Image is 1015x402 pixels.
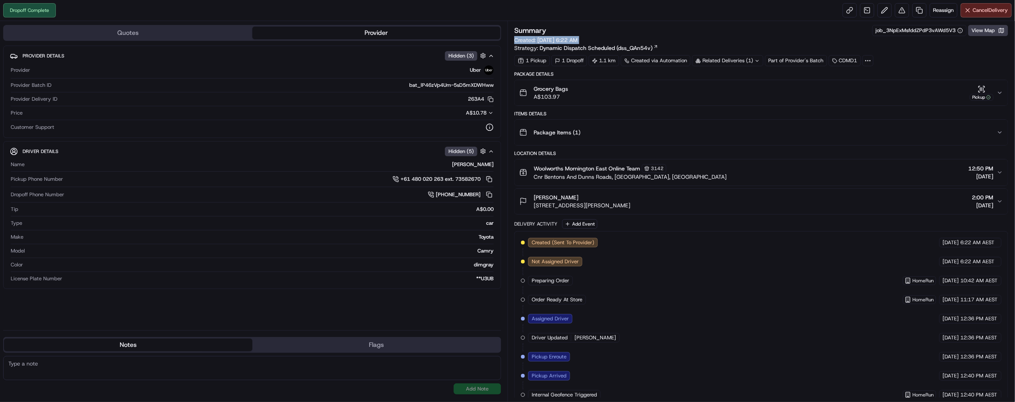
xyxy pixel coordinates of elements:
[26,261,494,268] div: dimgray
[943,296,959,303] span: [DATE]
[8,171,22,186] img: 1736555255976-a54dd68f-1ca7-489b-9aae-adbdc363a1c4
[8,103,24,119] img: Nash
[11,275,62,282] span: License Plate Number
[514,71,1008,77] div: Package Details
[27,171,130,179] div: Start new chat
[67,211,73,218] div: 💻
[532,258,579,265] span: Not Assigned Driver
[56,230,96,236] a: Powered byPylon
[470,67,481,74] span: Uber
[621,55,691,66] div: Created via Automation
[876,27,963,34] button: job_3NpExMsfddZPdP3vAWd5V3
[514,221,557,227] div: Delivery Activity
[16,211,61,218] span: Knowledge Base
[11,161,25,168] span: Name
[961,3,1012,17] button: CancelDelivery
[514,150,1008,157] div: Location Details
[532,315,569,322] span: Assigned Driver
[11,234,23,241] span: Make
[574,334,616,341] span: [PERSON_NAME]
[551,55,587,66] div: 1 Dropoff
[943,391,959,398] span: [DATE]
[10,145,494,158] button: Driver DetailsHidden (5)
[8,211,14,218] div: 📗
[4,27,252,39] button: Quotes
[135,174,144,183] button: Start new chat
[829,55,861,66] div: CDMD1
[913,392,934,398] span: HomeRun
[930,3,958,17] button: Reassign
[11,206,18,213] span: Tip
[23,148,58,155] span: Driver Details
[11,261,23,268] span: Color
[11,124,54,131] span: Customer Support
[943,372,959,379] span: [DATE]
[11,109,23,117] span: Price
[514,55,550,66] div: 1 Pickup
[943,334,959,341] span: [DATE]
[21,206,494,213] div: A$0.00
[448,148,474,155] span: Hidden ( 5 )
[562,219,597,229] button: Add Event
[532,353,567,360] span: Pickup Enroute
[445,146,488,156] button: Hidden (5)
[961,372,998,379] span: 12:40 PM AEST
[515,189,1008,214] button: [PERSON_NAME][STREET_ADDRESS][PERSON_NAME]2:00 PM[DATE]
[484,65,494,75] img: uber-new-logo.jpeg
[943,315,959,322] span: [DATE]
[532,372,567,379] span: Pickup Arrived
[79,230,96,236] span: Pylon
[943,353,959,360] span: [DATE]
[448,52,474,59] span: Hidden ( 3 )
[8,127,144,140] p: Welcome 👋
[64,207,130,222] a: 💻API Documentation
[534,85,568,93] span: Grocery Bags
[970,94,994,101] div: Pickup
[514,111,1008,117] div: Items Details
[21,147,143,155] input: Got a question? Start typing here...
[961,277,998,284] span: 10:42 AM AEST
[4,339,252,351] button: Notes
[961,258,995,265] span: 6:22 AM AEST
[943,258,959,265] span: [DATE]
[961,391,998,398] span: 12:40 PM AEST
[534,93,568,101] span: A$103.97
[75,211,127,218] span: API Documentation
[428,190,494,199] a: [PHONE_NUMBER]
[11,67,30,74] span: Provider
[969,172,994,180] span: [DATE]
[252,339,501,351] button: Flags
[943,239,959,246] span: [DATE]
[393,175,494,184] a: +61 480 020 263 ext. 73582670
[515,159,1008,186] button: Woolworths Mornington East Online Team3142Cnr Bentons And Dunns Roads, [GEOGRAPHIC_DATA], [GEOGRA...
[961,296,998,303] span: 11:17 AM AEST
[10,49,494,62] button: Provider DetailsHidden (3)
[514,36,578,44] span: Created:
[534,173,727,181] span: Cnr Bentons And Dunns Roads, [GEOGRAPHIC_DATA], [GEOGRAPHIC_DATA]
[11,247,25,255] span: Model
[973,7,1008,14] span: Cancel Delivery
[905,392,934,398] button: HomeRun
[969,165,994,172] span: 12:50 PM
[970,85,994,101] button: Pickup
[961,315,998,322] span: 12:36 PM AEST
[532,296,582,303] span: Order Ready At Store
[11,82,52,89] span: Provider Batch ID
[409,82,494,89] span: bat_lP46zVp4Um-5sD5mXDWHww
[436,191,481,198] span: [PHONE_NUMBER]
[27,234,494,241] div: Toyota
[515,80,1008,105] button: Grocery BagsA$103.97Pickup
[534,201,630,209] span: [STREET_ADDRESS][PERSON_NAME]
[968,25,1008,36] button: View Map
[252,27,501,39] button: Provider
[913,278,934,284] span: HomeRun
[532,391,597,398] span: Internal Geofence Triggered
[27,179,100,186] div: We're available if you need us!
[466,109,487,116] span: A$10.78
[532,277,569,284] span: Preparing Order
[534,193,578,201] span: [PERSON_NAME]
